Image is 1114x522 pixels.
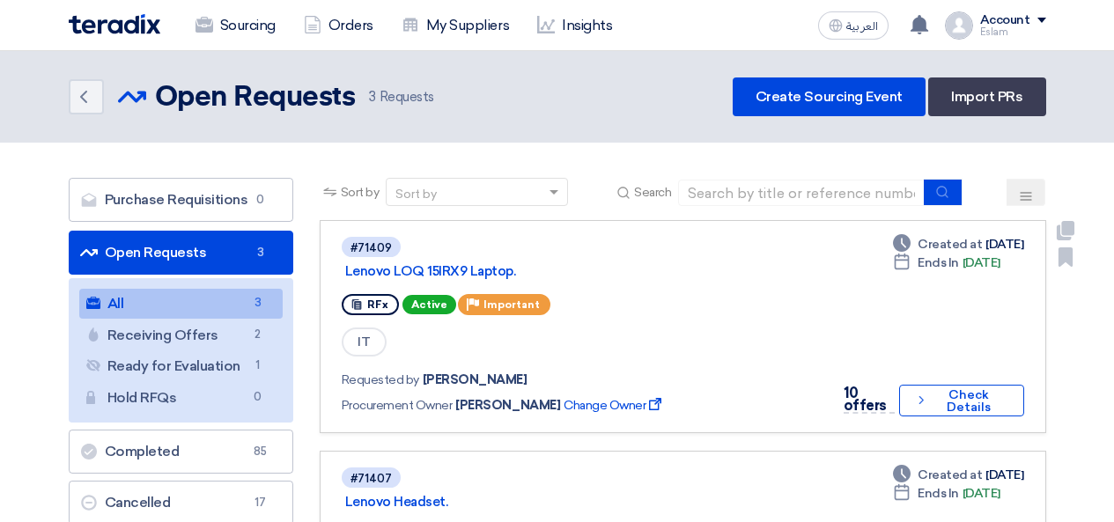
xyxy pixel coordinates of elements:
img: Teradix logo [69,14,160,34]
a: Sourcing [181,6,290,45]
div: Account [980,13,1030,28]
div: [DATE] [893,235,1023,254]
span: 0 [247,388,269,407]
span: 17 [250,494,271,511]
a: Insights [523,6,626,45]
a: Lenovo Headset. [345,494,786,510]
a: Lenovo LOQ 15IRX9 Laptop. [345,263,786,279]
span: Active [402,295,456,314]
span: 3 [369,89,376,105]
span: Procurement Owner [342,396,453,415]
a: Orders [290,6,387,45]
img: profile_test.png [945,11,973,40]
span: IT [342,327,387,357]
div: #71409 [350,242,392,254]
span: RFx [367,298,388,311]
a: Purchase Requisitions0 [69,178,293,222]
a: My Suppliers [387,6,523,45]
span: Created at [918,235,982,254]
span: العربية [846,20,878,33]
a: Open Requests3 [69,231,293,275]
span: 3 [250,244,271,261]
span: Requests [369,87,434,107]
span: 3 [247,294,269,312]
span: 1 [247,357,269,375]
a: Completed85 [69,430,293,474]
a: Receiving Offers [79,320,283,350]
a: Hold RFQs [79,383,283,413]
span: Requested by [342,371,419,389]
input: Search by title or reference number [678,180,925,206]
div: #71407 [350,473,392,484]
div: Eslam [980,27,1046,37]
span: Search [634,183,671,202]
div: [DATE] [893,254,1000,272]
a: Ready for Evaluation [79,351,283,381]
a: Import PRs [928,77,1045,116]
div: Sort by [395,185,437,203]
span: Sort by [341,183,380,202]
button: العربية [818,11,889,40]
span: Ends In [918,484,959,503]
span: 85 [250,443,271,460]
span: 2 [247,326,269,344]
span: 10 offers [844,385,887,414]
span: Important [483,298,540,311]
div: [DATE] [893,484,1000,503]
button: Check Details [899,385,1023,416]
a: Create Sourcing Event [733,77,926,116]
a: All [79,289,283,319]
h2: Open Requests [155,80,356,115]
span: Ends In [918,254,959,272]
span: 0 [250,191,271,209]
div: [DATE] [893,466,1023,484]
span: [PERSON_NAME] [423,371,527,389]
span: Created at [918,466,982,484]
span: [PERSON_NAME] [455,396,560,415]
span: Change Owner [564,396,665,415]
